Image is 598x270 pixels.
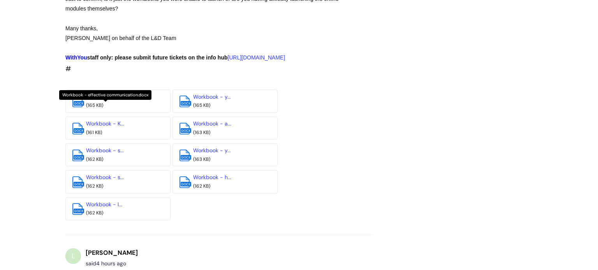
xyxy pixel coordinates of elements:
[86,209,148,218] div: (162 KB)
[74,155,84,160] span: docx
[74,209,84,213] span: docx
[181,128,191,133] span: docx
[193,120,231,127] a: Workbook - a...
[96,260,126,267] span: Wed, 20 Aug, 2025 at 11:57 AM
[86,147,124,154] a: Workbook - s...
[228,54,285,61] a: [URL][DOMAIN_NAME]
[86,120,124,127] a: Workbook - K...
[181,182,191,186] span: docx
[65,54,228,61] strong: staff only: please submit future tickets on the info hub
[86,174,124,181] a: Workbook - s...
[86,249,138,257] b: [PERSON_NAME]
[86,155,148,164] div: (162 KB)
[181,155,191,160] span: docx
[86,259,138,268] div: said
[65,248,81,264] div: L
[181,101,191,106] span: docx
[86,201,122,208] a: Workbook - I...
[193,147,231,154] a: Workbook - y...
[193,174,231,181] a: Workbook - h...
[193,93,231,100] a: Workbook - y...
[74,128,84,133] span: docx
[74,182,84,186] span: docx
[74,101,84,106] span: docx
[65,54,87,61] span: WithYou
[59,90,151,100] div: Workbook - effective communication.docx
[65,24,345,33] div: Many thanks,
[193,155,255,164] div: (163 KB)
[193,129,255,137] div: (163 KB)
[86,129,148,137] div: (161 KB)
[193,182,255,191] div: (162 KB)
[86,101,148,110] div: (165 KB)
[86,182,148,191] div: (162 KB)
[193,101,255,110] div: (165 KB)
[65,33,345,43] div: [PERSON_NAME] on behalf of the L&D Team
